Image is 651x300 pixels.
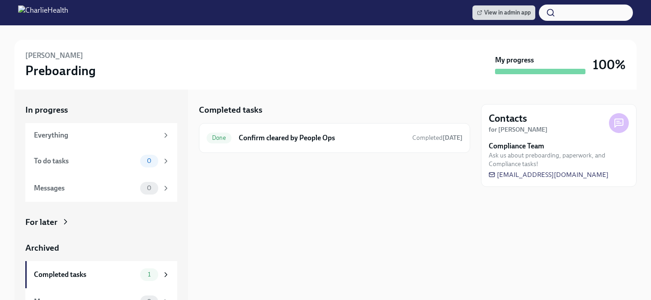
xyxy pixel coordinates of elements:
[25,62,96,79] h3: Preboarding
[25,242,177,254] a: Archived
[207,134,231,141] span: Done
[593,57,626,73] h3: 100%
[25,216,57,228] div: For later
[142,185,157,191] span: 0
[34,130,158,140] div: Everything
[489,141,544,151] strong: Compliance Team
[25,261,177,288] a: Completed tasks1
[34,156,137,166] div: To do tasks
[34,183,137,193] div: Messages
[199,104,262,116] h5: Completed tasks
[142,271,156,278] span: 1
[472,5,535,20] a: View in admin app
[34,270,137,280] div: Completed tasks
[142,157,157,164] span: 0
[25,104,177,116] a: In progress
[207,131,462,145] a: DoneConfirm cleared by People OpsCompleted[DATE]
[489,151,629,168] span: Ask us about preboarding, paperwork, and Compliance tasks!
[489,126,547,133] strong: for [PERSON_NAME]
[25,51,83,61] h6: [PERSON_NAME]
[412,133,462,142] span: October 1st, 2025 09:38
[495,55,534,65] strong: My progress
[25,123,177,148] a: Everything
[412,134,462,142] span: Completed
[477,8,531,17] span: View in admin app
[25,216,177,228] a: For later
[25,148,177,175] a: To do tasks0
[18,5,68,20] img: CharlieHealth
[489,112,527,125] h4: Contacts
[25,175,177,202] a: Messages0
[239,133,405,143] h6: Confirm cleared by People Ops
[443,134,462,142] strong: [DATE]
[489,170,609,179] a: [EMAIL_ADDRESS][DOMAIN_NAME]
